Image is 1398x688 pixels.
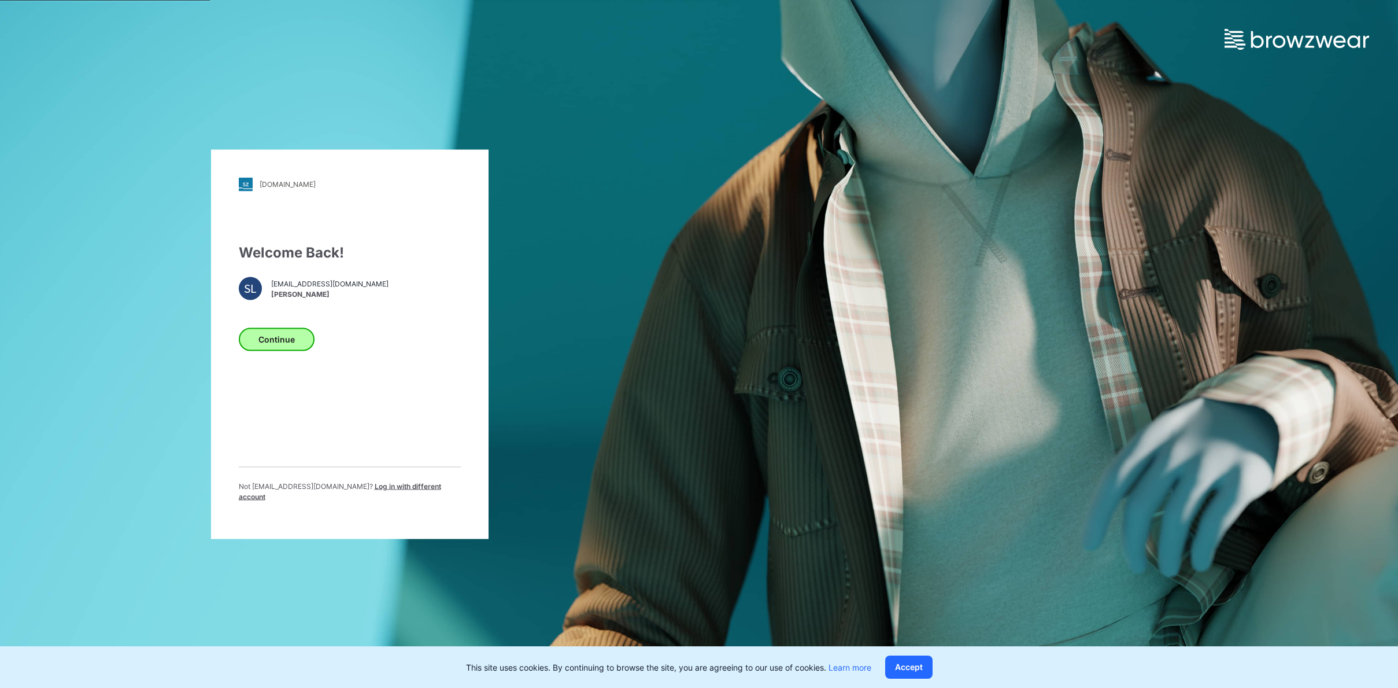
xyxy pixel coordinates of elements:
[466,661,871,674] p: This site uses cookies. By continuing to browse the site, you are agreeing to our use of cookies.
[260,180,316,189] div: [DOMAIN_NAME]
[1225,29,1369,50] img: browzwear-logo.e42bd6dac1945053ebaf764b6aa21510.svg
[271,289,389,300] span: [PERSON_NAME]
[239,177,253,191] img: stylezone-logo.562084cfcfab977791bfbf7441f1a819.svg
[239,328,315,351] button: Continue
[885,656,933,679] button: Accept
[829,663,871,672] a: Learn more
[239,481,461,502] p: Not [EMAIL_ADDRESS][DOMAIN_NAME] ?
[239,277,262,300] div: SL
[271,279,389,289] span: [EMAIL_ADDRESS][DOMAIN_NAME]
[239,177,461,191] a: [DOMAIN_NAME]
[239,242,461,263] div: Welcome Back!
